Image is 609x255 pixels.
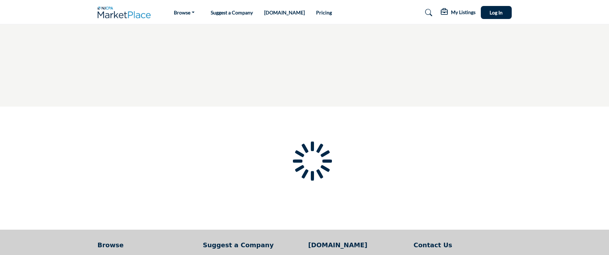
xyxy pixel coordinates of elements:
[211,9,253,15] a: Suggest a Company
[414,240,512,250] a: Contact Us
[203,240,301,250] a: Suggest a Company
[264,9,305,15] a: [DOMAIN_NAME]
[481,6,512,19] button: Log In
[441,8,476,17] div: My Listings
[308,240,406,250] a: [DOMAIN_NAME]
[169,8,199,18] a: Browse
[451,9,476,15] h5: My Listings
[98,7,155,18] img: Site Logo
[98,240,196,250] a: Browse
[418,7,437,18] a: Search
[316,9,332,15] a: Pricing
[490,9,503,15] span: Log In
